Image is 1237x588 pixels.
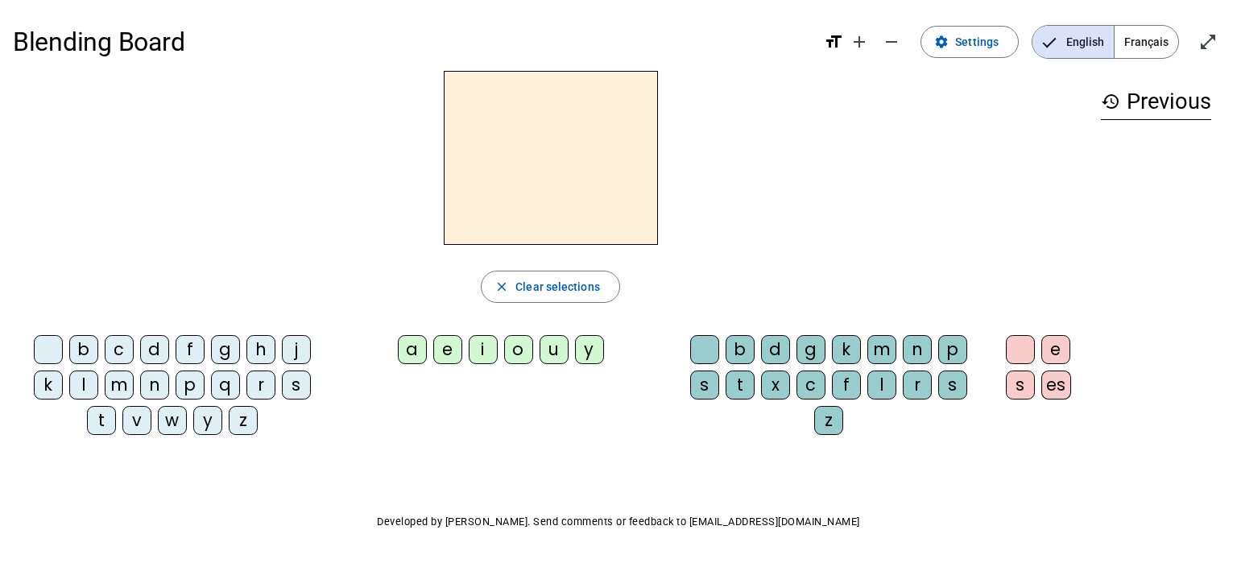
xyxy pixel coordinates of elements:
div: q [211,371,240,400]
div: l [69,371,98,400]
div: t [87,406,116,435]
mat-icon: settings [934,35,949,49]
mat-button-toggle-group: Language selection [1032,25,1179,59]
div: b [69,335,98,364]
div: g [211,335,240,364]
div: e [1041,335,1070,364]
span: Settings [955,32,999,52]
div: v [122,406,151,435]
div: h [246,335,275,364]
span: Clear selections [515,277,600,296]
button: Clear selections [481,271,620,303]
div: u [540,335,569,364]
h3: Previous [1101,84,1211,120]
div: f [832,371,861,400]
div: f [176,335,205,364]
span: English [1032,26,1114,58]
div: c [796,371,825,400]
div: d [761,335,790,364]
div: k [832,335,861,364]
div: d [140,335,169,364]
div: e [433,335,462,364]
div: i [469,335,498,364]
div: s [690,371,719,400]
div: n [140,371,169,400]
div: j [282,335,311,364]
mat-icon: open_in_full [1198,32,1218,52]
mat-icon: close [494,280,509,294]
div: n [903,335,932,364]
mat-icon: remove [882,32,901,52]
div: g [796,335,825,364]
div: z [814,406,843,435]
div: l [867,371,896,400]
div: s [1006,371,1035,400]
div: k [34,371,63,400]
div: a [398,335,427,364]
div: p [938,335,967,364]
div: m [105,371,134,400]
div: y [575,335,604,364]
div: b [726,335,755,364]
div: o [504,335,533,364]
div: es [1041,371,1071,400]
p: Developed by [PERSON_NAME]. Send comments or feedback to [EMAIL_ADDRESS][DOMAIN_NAME] [13,512,1224,532]
div: s [282,371,311,400]
mat-icon: format_size [824,32,843,52]
div: r [246,371,275,400]
mat-icon: history [1101,92,1120,111]
div: y [193,406,222,435]
div: t [726,371,755,400]
button: Decrease font size [875,26,908,58]
span: Français [1115,26,1178,58]
div: m [867,335,896,364]
button: Enter full screen [1192,26,1224,58]
h1: Blending Board [13,16,811,68]
div: p [176,371,205,400]
div: r [903,371,932,400]
div: w [158,406,187,435]
div: z [229,406,258,435]
button: Settings [921,26,1019,58]
div: x [761,371,790,400]
button: Increase font size [843,26,875,58]
div: c [105,335,134,364]
div: s [938,371,967,400]
mat-icon: add [850,32,869,52]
